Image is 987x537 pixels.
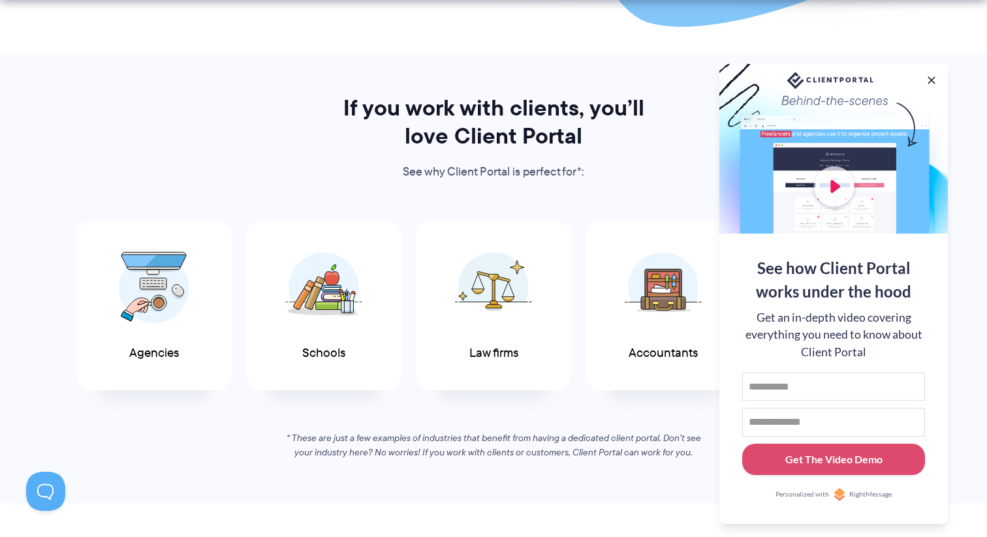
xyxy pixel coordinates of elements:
[325,162,662,182] p: See why Client Portal is perfect for*:
[785,452,883,467] div: Get The Video Demo
[416,221,571,391] a: Law firms
[302,346,345,360] span: Schools
[833,488,846,501] img: Personalized with RightMessage
[775,489,829,500] span: Personalized with
[325,94,662,150] h2: If you work with clients, you’ll love Client Portal
[76,221,232,391] a: Agencies
[246,221,401,391] a: Schools
[287,431,701,459] em: * These are just a few examples of industries that benefit from having a dedicated client portal....
[586,221,741,391] a: Accountants
[742,309,925,361] div: Get an in-depth video covering everything you need to know about Client Portal
[742,444,925,476] button: Get The Video Demo
[469,346,518,360] span: Law firms
[742,488,925,501] a: Personalized withRightMessage
[849,489,892,500] span: RightMessage
[26,472,65,511] iframe: Toggle Customer Support
[742,256,925,303] div: See how Client Portal works under the hood
[129,346,179,360] span: Agencies
[629,346,698,360] span: Accountants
